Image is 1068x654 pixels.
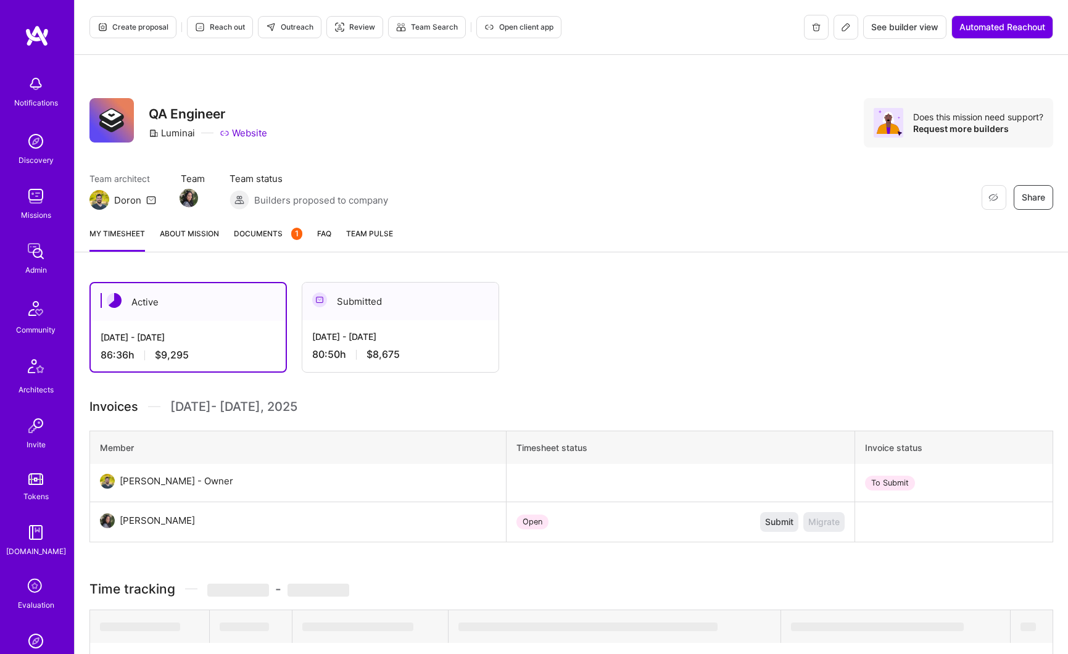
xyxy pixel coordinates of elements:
[89,98,134,143] img: Company Logo
[302,283,499,320] div: Submitted
[326,16,383,38] button: Review
[19,154,54,167] div: Discovery
[97,22,168,33] span: Create proposal
[312,348,489,361] div: 80:50 h
[23,184,48,209] img: teamwork
[765,516,793,528] span: Submit
[959,21,1045,33] span: Automated Reachout
[23,490,49,503] div: Tokens
[101,349,276,362] div: 86:36 h
[100,513,115,528] img: User Avatar
[160,227,219,252] a: About Mission
[23,129,48,154] img: discovery
[23,72,48,96] img: bell
[266,22,313,33] span: Outreach
[107,293,122,308] img: Active
[181,188,197,209] a: Team Member Avatar
[101,331,276,344] div: [DATE] - [DATE]
[258,16,321,38] button: Outreach
[1022,191,1045,204] span: Share
[89,16,176,38] button: Create proposal
[14,96,58,109] div: Notifications
[291,228,302,240] div: 1
[951,15,1053,39] button: Automated Reachout
[89,397,138,416] span: Invoices
[120,513,195,528] div: [PERSON_NAME]
[23,629,48,653] img: Admin Search
[865,476,915,490] div: To Submit
[89,190,109,210] img: Team Architect
[187,16,253,38] button: Reach out
[97,22,107,32] i: icon Proposal
[195,22,245,33] span: Reach out
[19,383,54,396] div: Architects
[871,21,938,33] span: See builder view
[91,283,286,321] div: Active
[28,473,43,485] img: tokens
[207,581,349,597] span: -
[89,227,145,252] a: My timesheet
[254,194,388,207] span: Builders proposed to company
[863,15,946,39] button: See builder view
[234,227,302,252] a: Documents1
[149,126,195,139] div: Luminai
[234,227,302,240] span: Documents
[24,575,48,598] i: icon SelectionTeam
[913,123,1043,135] div: Request more builders
[366,348,400,361] span: $8,675
[317,227,331,252] a: FAQ
[25,263,47,276] div: Admin
[149,128,159,138] i: icon CompanyGray
[170,397,297,416] span: [DATE] - [DATE] , 2025
[913,111,1043,123] div: Does this mission need support?
[149,106,267,122] h3: QA Engineer
[23,520,48,545] img: guide book
[302,623,413,631] span: ‌
[346,227,393,252] a: Team Pulse
[21,209,51,221] div: Missions
[458,623,718,631] span: ‌
[120,474,233,489] div: [PERSON_NAME] - Owner
[89,581,1053,597] h3: Time tracking
[18,598,54,611] div: Evaluation
[6,545,66,558] div: [DOMAIN_NAME]
[100,474,115,489] img: User Avatar
[27,438,46,451] div: Invite
[207,584,269,597] span: ‌
[988,192,998,202] i: icon EyeClosed
[334,22,344,32] i: icon Targeter
[181,172,205,185] span: Team
[23,239,48,263] img: admin teamwork
[23,413,48,438] img: Invite
[874,108,903,138] img: Avatar
[21,294,51,323] img: Community
[484,22,553,33] span: Open client app
[114,194,141,207] div: Doron
[855,431,1053,465] th: Invoice status
[476,16,561,38] button: Open client app
[220,126,267,139] a: Website
[220,623,269,631] span: ‌
[89,172,156,185] span: Team architect
[288,584,349,597] span: ‌
[346,229,393,238] span: Team Pulse
[230,190,249,210] img: Builders proposed to company
[16,323,56,336] div: Community
[100,623,180,631] span: ‌
[90,431,507,465] th: Member
[155,349,189,362] span: $9,295
[21,354,51,383] img: Architects
[146,195,156,205] i: icon Mail
[506,431,855,465] th: Timesheet status
[180,189,198,207] img: Team Member Avatar
[791,623,964,631] span: ‌
[312,330,489,343] div: [DATE] - [DATE]
[1020,623,1036,631] span: ‌
[760,512,798,532] button: Submit
[148,397,160,416] img: Divider
[25,25,49,47] img: logo
[230,172,388,185] span: Team status
[388,16,466,38] button: Team Search
[312,292,327,307] img: Submitted
[516,515,548,529] div: Open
